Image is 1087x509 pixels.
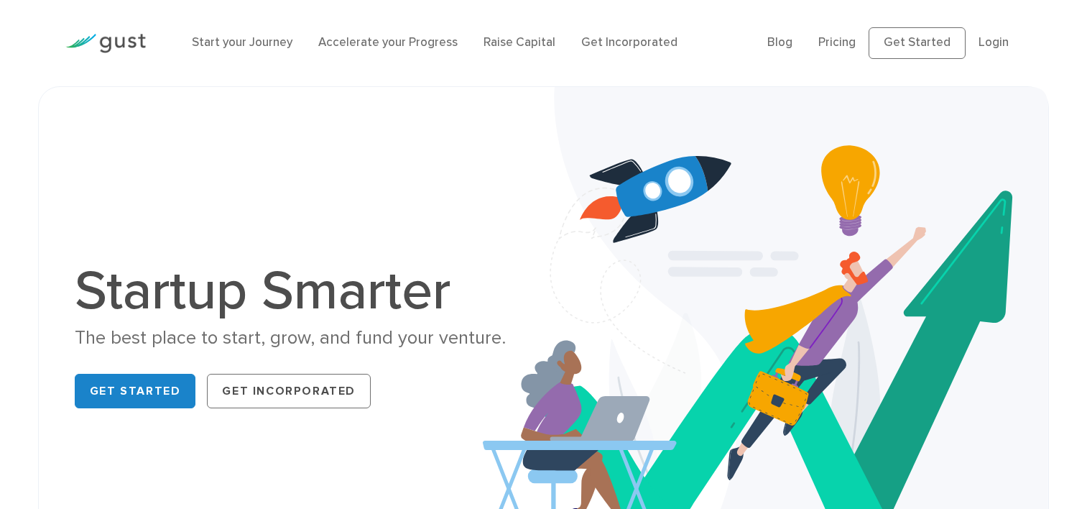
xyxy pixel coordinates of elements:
div: The best place to start, grow, and fund your venture. [75,326,533,351]
h1: Startup Smarter [75,264,533,318]
a: Login [979,35,1009,50]
a: Start your Journey [192,35,292,50]
a: Pricing [818,35,856,50]
a: Get Incorporated [581,35,677,50]
a: Raise Capital [484,35,555,50]
img: Gust Logo [65,34,146,53]
a: Get Started [75,374,196,408]
a: Accelerate your Progress [318,35,458,50]
a: Get Incorporated [207,374,371,408]
a: Get Started [869,27,966,59]
a: Blog [767,35,792,50]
